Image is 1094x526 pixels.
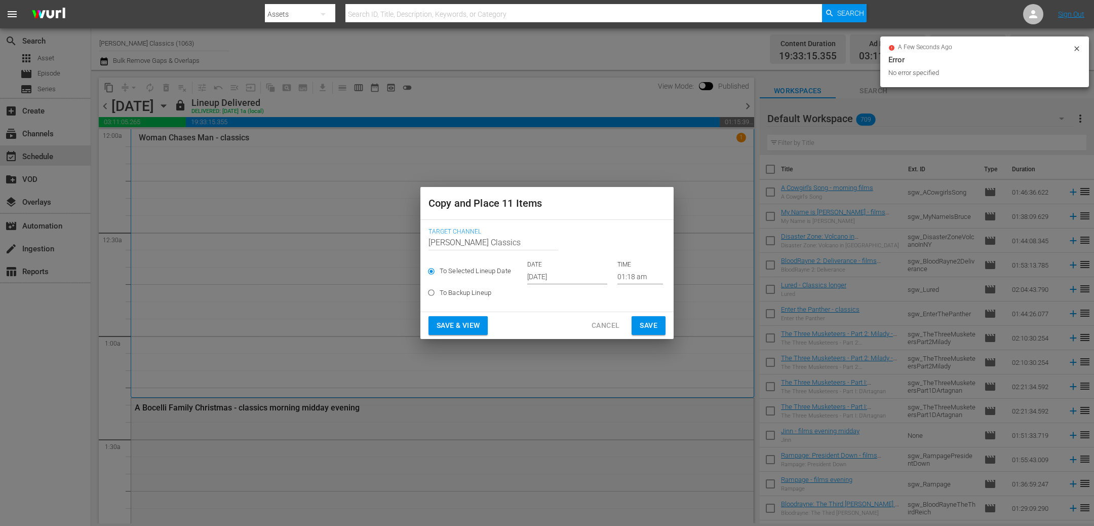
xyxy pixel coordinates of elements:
[888,68,1070,78] div: No error specified
[428,228,660,236] span: Target Channel
[1058,10,1084,18] a: Sign Out
[24,3,73,26] img: ans4CAIJ8jUAAAAAAAAAAAAAAAAAAAAAAAAgQb4GAAAAAAAAAAAAAAAAAAAAAAAAJMjXAAAAAAAAAAAAAAAAAAAAAAAAgAT5G...
[437,319,480,332] span: Save & View
[527,260,607,269] p: DATE
[440,266,511,276] span: To Selected Lineup Date
[592,319,619,332] span: Cancel
[6,8,18,20] span: menu
[428,195,666,211] h2: Copy and Place 11 Items
[898,44,952,52] span: a few seconds ago
[428,316,488,335] button: Save & View
[583,316,628,335] button: Cancel
[617,260,663,269] p: TIME
[632,316,666,335] button: Save
[837,4,864,22] span: Search
[440,288,491,298] span: To Backup Lineup
[888,54,1081,66] div: Error
[640,319,657,332] span: Save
